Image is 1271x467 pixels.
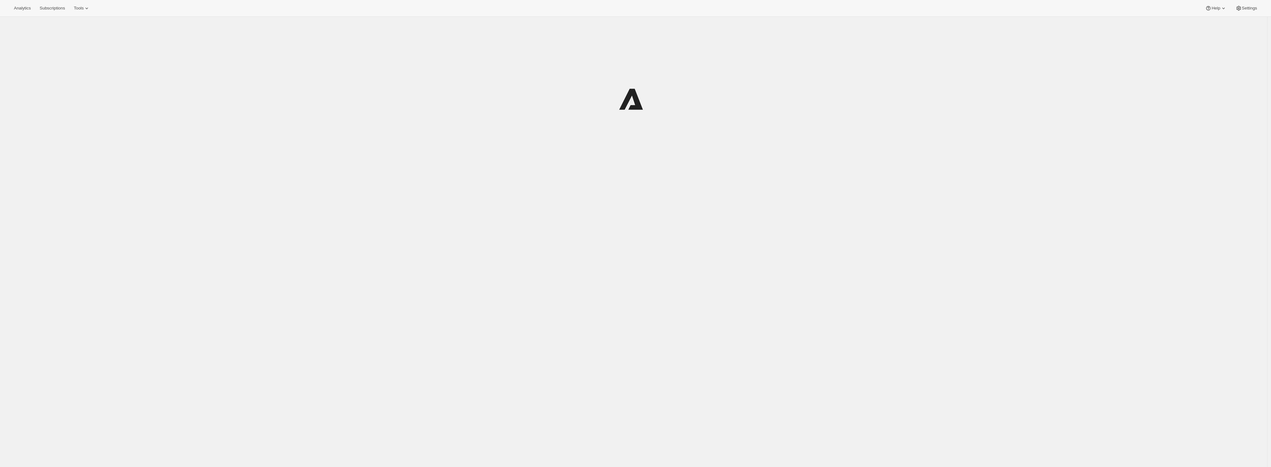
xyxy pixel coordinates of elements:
[1201,4,1230,13] button: Help
[70,4,94,13] button: Tools
[1232,4,1261,13] button: Settings
[1242,6,1257,11] span: Settings
[14,6,31,11] span: Analytics
[74,6,84,11] span: Tools
[1211,6,1220,11] span: Help
[10,4,35,13] button: Analytics
[40,6,65,11] span: Subscriptions
[36,4,69,13] button: Subscriptions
